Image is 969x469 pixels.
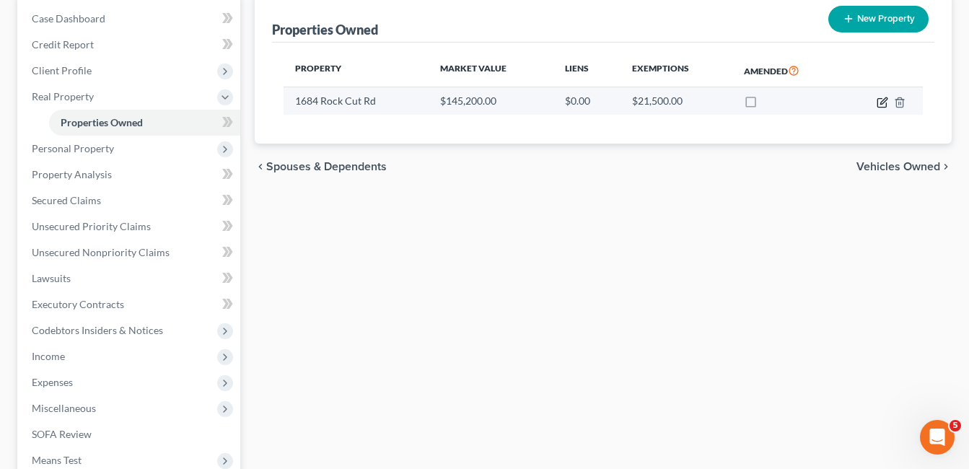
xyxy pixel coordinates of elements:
[255,161,266,172] i: chevron_left
[621,54,732,87] th: Exemptions
[732,54,842,87] th: Amended
[20,162,240,188] a: Property Analysis
[32,142,114,154] span: Personal Property
[429,87,553,115] td: $145,200.00
[32,64,92,76] span: Client Profile
[255,161,387,172] button: chevron_left Spouses & Dependents
[284,54,429,87] th: Property
[20,214,240,240] a: Unsecured Priority Claims
[856,161,952,172] button: Vehicles Owned chevron_right
[20,32,240,58] a: Credit Report
[920,420,955,455] iframe: Intercom live chat
[32,220,151,232] span: Unsecured Priority Claims
[32,428,92,440] span: SOFA Review
[32,402,96,414] span: Miscellaneous
[32,454,82,466] span: Means Test
[429,54,553,87] th: Market Value
[553,87,621,115] td: $0.00
[32,12,105,25] span: Case Dashboard
[32,168,112,180] span: Property Analysis
[621,87,732,115] td: $21,500.00
[61,116,143,128] span: Properties Owned
[20,188,240,214] a: Secured Claims
[20,240,240,266] a: Unsecured Nonpriority Claims
[32,350,65,362] span: Income
[20,421,240,447] a: SOFA Review
[32,324,163,336] span: Codebtors Insiders & Notices
[49,110,240,136] a: Properties Owned
[32,272,71,284] span: Lawsuits
[272,21,378,38] div: Properties Owned
[20,6,240,32] a: Case Dashboard
[32,90,94,102] span: Real Property
[828,6,929,32] button: New Property
[32,298,124,310] span: Executory Contracts
[32,38,94,51] span: Credit Report
[20,266,240,292] a: Lawsuits
[553,54,621,87] th: Liens
[32,246,170,258] span: Unsecured Nonpriority Claims
[940,161,952,172] i: chevron_right
[32,194,101,206] span: Secured Claims
[284,87,429,115] td: 1684 Rock Cut Rd
[950,420,961,431] span: 5
[856,161,940,172] span: Vehicles Owned
[32,376,73,388] span: Expenses
[20,292,240,317] a: Executory Contracts
[266,161,387,172] span: Spouses & Dependents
